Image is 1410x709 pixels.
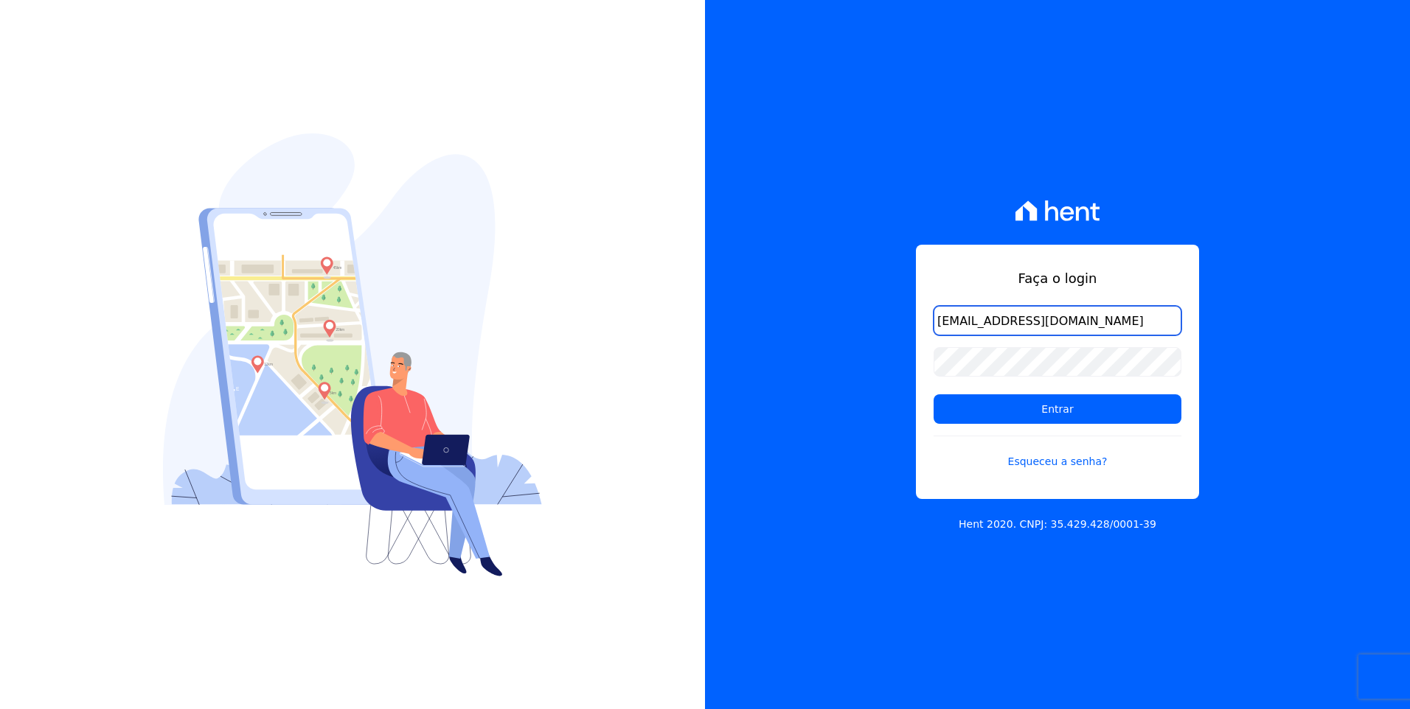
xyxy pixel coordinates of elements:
[959,517,1156,532] p: Hent 2020. CNPJ: 35.429.428/0001-39
[934,268,1181,288] h1: Faça o login
[934,306,1181,335] input: Email
[934,436,1181,469] a: Esqueceu a senha?
[934,394,1181,424] input: Entrar
[163,133,542,576] img: Login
